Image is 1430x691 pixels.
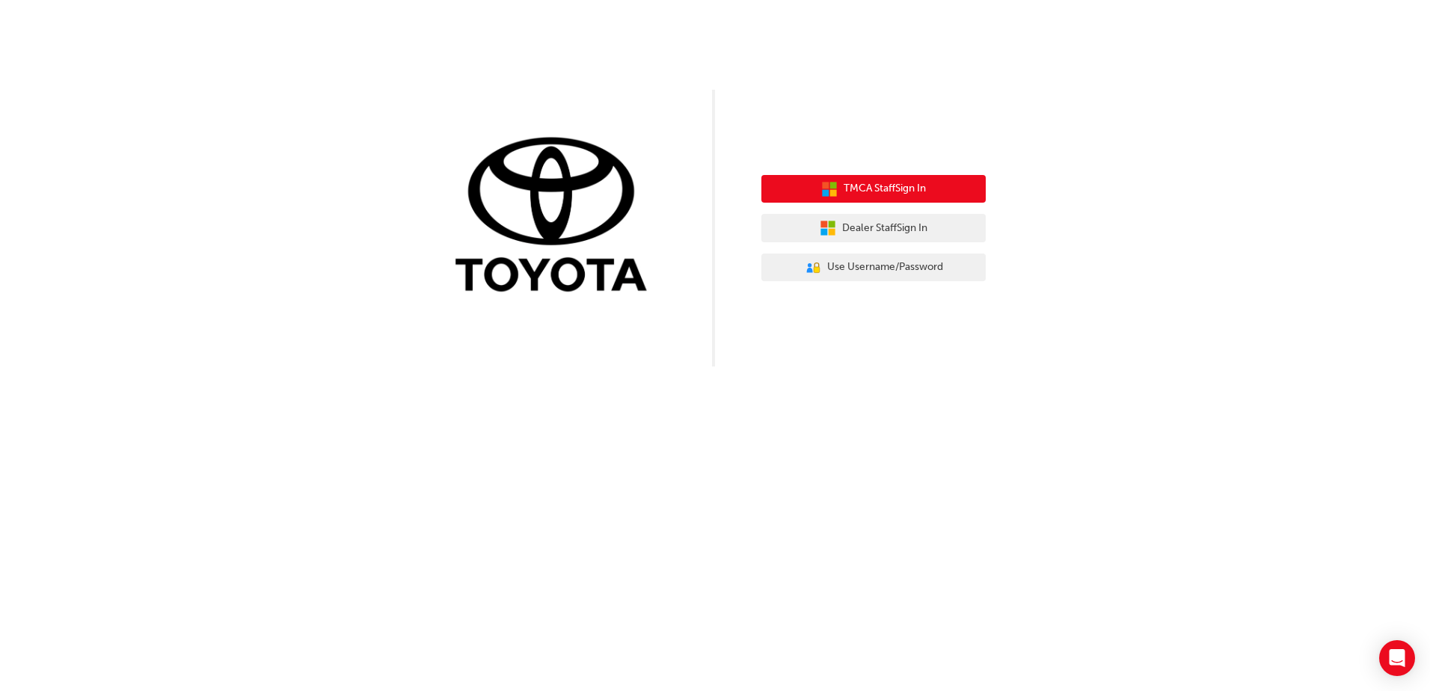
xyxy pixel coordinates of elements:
[827,259,943,276] span: Use Username/Password
[844,180,926,197] span: TMCA Staff Sign In
[444,134,669,299] img: Trak
[1379,640,1415,676] div: Open Intercom Messenger
[761,175,986,203] button: TMCA StaffSign In
[761,254,986,282] button: Use Username/Password
[761,214,986,242] button: Dealer StaffSign In
[842,220,927,237] span: Dealer Staff Sign In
